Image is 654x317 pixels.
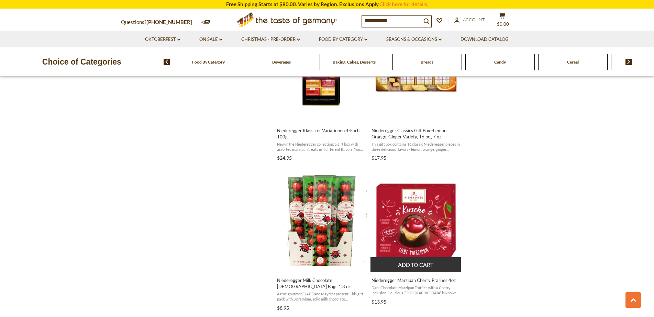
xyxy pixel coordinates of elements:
[492,12,513,30] button: $0.00
[199,36,222,43] a: On Sale
[463,17,485,22] span: Account
[370,175,462,266] img: Niederegger Marzipan Cherry Pralines
[461,36,509,43] a: Download Catalog
[370,169,462,307] a: Niederegger Marzipan Cherry Pralines 4oz
[454,16,485,24] a: Account
[494,59,506,65] a: Candy
[145,36,180,43] a: Oktoberfest
[372,285,461,296] span: Dark Chocolate Marzipan Truffles with a Cherry inclusion. Delicious. [GEOGRAPHIC_DATA] is known t...
[277,277,366,290] span: Niederegger Milk Chocolate [DEMOGRAPHIC_DATA] Bugs 1.8 oz
[277,305,289,311] span: $8.95
[146,19,192,25] a: [PHONE_NUMBER]
[276,169,367,313] a: Niederegger Milk Chocolate Lady Bugs 1.8 oz
[333,59,376,65] a: Baking, Cakes, Desserts
[277,155,292,161] span: $24.95
[497,21,509,27] span: $0.00
[625,59,632,65] img: next arrow
[164,59,170,65] img: previous arrow
[421,59,433,65] a: Breads
[372,299,386,305] span: $13.95
[276,19,367,163] a: Niederegger Klassiker Variationen 4-Fach, 100g
[319,36,367,43] a: Food By Category
[192,59,225,65] a: Food By Category
[386,36,442,43] a: Seasons & Occasions
[121,18,197,27] p: Questions?
[241,36,300,43] a: Christmas - PRE-ORDER
[277,291,366,302] span: A true gourmet [DATE] and Mayfest present. This gift pack with 8 premium, solid milk chocolate [D...
[370,257,461,272] button: Add to cart
[372,141,461,152] span: This gift box contains 16 classic Niederegger pieces in three delicious flavors - lemon, orange, ...
[370,19,462,163] a: Niederegger Classics Gift Box -Lemon, Orange, Ginger Variety, 16 pc., 7 oz
[379,1,428,7] a: Click here for details.
[372,127,461,140] span: Niederegger Classics Gift Box -Lemon, Orange, Ginger Variety, 16 pc., 7 oz
[272,59,291,65] a: Beverages
[372,277,461,283] span: Niederegger Marzipan Cherry Pralines 4oz
[567,59,579,65] a: Cereal
[372,155,386,161] span: $17.95
[277,141,366,152] span: New in the Niederegger collection: a gift box with assorted marzipan treats in 4 different flavor...
[277,127,366,140] span: Niederegger Klassiker Variationen 4-Fach, 100g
